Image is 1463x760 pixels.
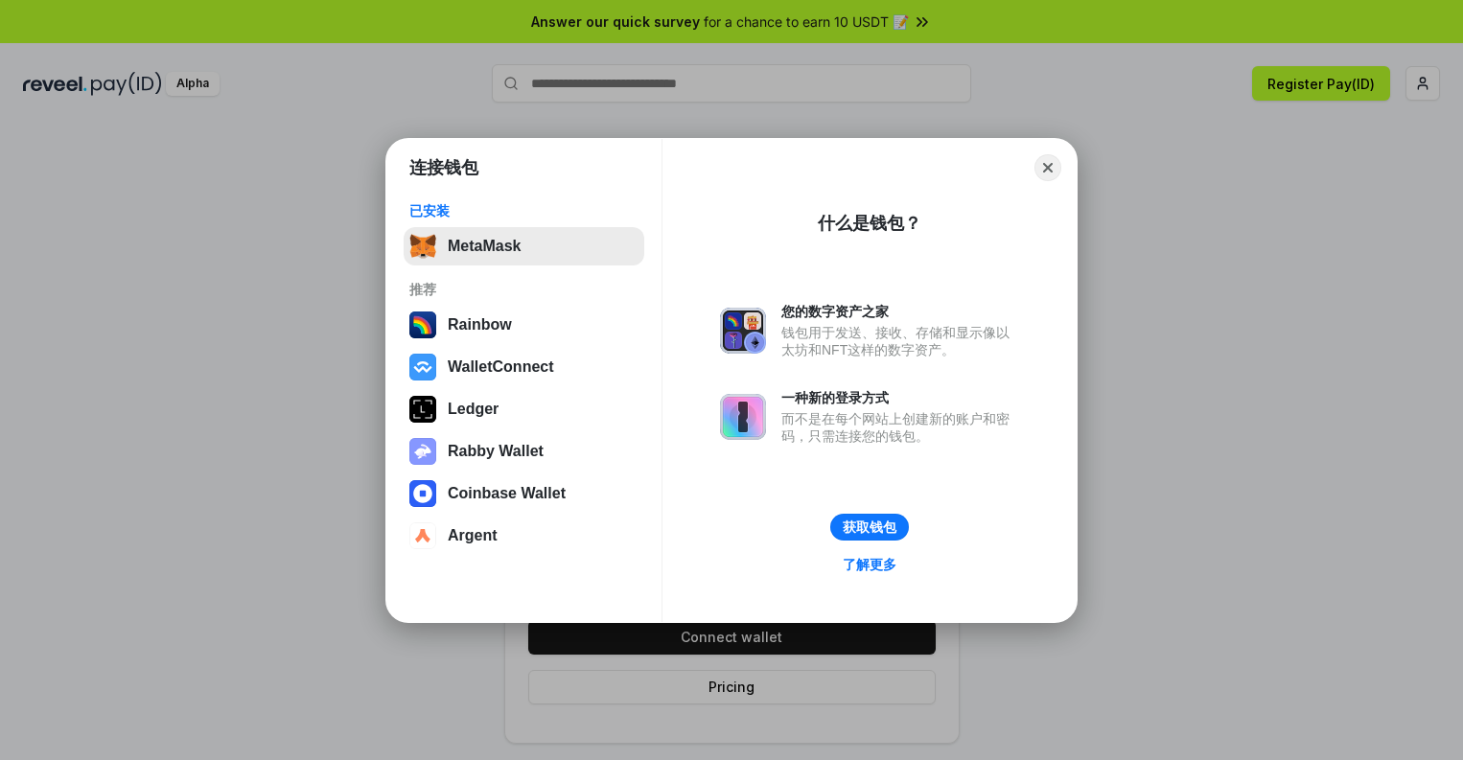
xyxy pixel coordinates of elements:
button: Rabby Wallet [404,432,644,471]
div: Rabby Wallet [448,443,544,460]
img: svg+xml,%3Csvg%20xmlns%3D%22http%3A%2F%2Fwww.w3.org%2F2000%2Fsvg%22%20fill%3D%22none%22%20viewBox... [720,308,766,354]
div: Ledger [448,401,499,418]
a: 了解更多 [831,552,908,577]
button: Argent [404,517,644,555]
button: WalletConnect [404,348,644,386]
div: 一种新的登录方式 [781,389,1019,406]
h1: 连接钱包 [409,156,478,179]
div: Rainbow [448,316,512,334]
img: svg+xml,%3Csvg%20width%3D%2228%22%20height%3D%2228%22%20viewBox%3D%220%200%2028%2028%22%20fill%3D... [409,354,436,380]
div: 获取钱包 [843,518,896,536]
div: WalletConnect [448,358,554,376]
div: 钱包用于发送、接收、存储和显示像以太坊和NFT这样的数字资产。 [781,324,1019,358]
img: svg+xml,%3Csvg%20xmlns%3D%22http%3A%2F%2Fwww.w3.org%2F2000%2Fsvg%22%20fill%3D%22none%22%20viewBox... [720,394,766,440]
div: 了解更多 [843,556,896,573]
div: 推荐 [409,281,639,298]
img: svg+xml,%3Csvg%20width%3D%2228%22%20height%3D%2228%22%20viewBox%3D%220%200%2028%2028%22%20fill%3D... [409,480,436,507]
img: svg+xml,%3Csvg%20width%3D%2228%22%20height%3D%2228%22%20viewBox%3D%220%200%2028%2028%22%20fill%3D... [409,522,436,549]
img: svg+xml,%3Csvg%20fill%3D%22none%22%20height%3D%2233%22%20viewBox%3D%220%200%2035%2033%22%20width%... [409,233,436,260]
div: MetaMask [448,238,521,255]
div: 而不是在每个网站上创建新的账户和密码，只需连接您的钱包。 [781,410,1019,445]
div: Coinbase Wallet [448,485,566,502]
div: 您的数字资产之家 [781,303,1019,320]
img: svg+xml,%3Csvg%20xmlns%3D%22http%3A%2F%2Fwww.w3.org%2F2000%2Fsvg%22%20fill%3D%22none%22%20viewBox... [409,438,436,465]
div: Argent [448,527,498,544]
img: svg+xml,%3Csvg%20xmlns%3D%22http%3A%2F%2Fwww.w3.org%2F2000%2Fsvg%22%20width%3D%2228%22%20height%3... [409,396,436,423]
button: MetaMask [404,227,644,265]
button: Rainbow [404,306,644,344]
div: 什么是钱包？ [818,212,921,235]
div: 已安装 [409,202,639,219]
button: 获取钱包 [830,514,909,541]
button: Close [1034,154,1061,181]
img: svg+xml,%3Csvg%20width%3D%22120%22%20height%3D%22120%22%20viewBox%3D%220%200%20120%20120%22%20fil... [409,311,436,338]
button: Ledger [404,390,644,428]
button: Coinbase Wallet [404,474,644,513]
